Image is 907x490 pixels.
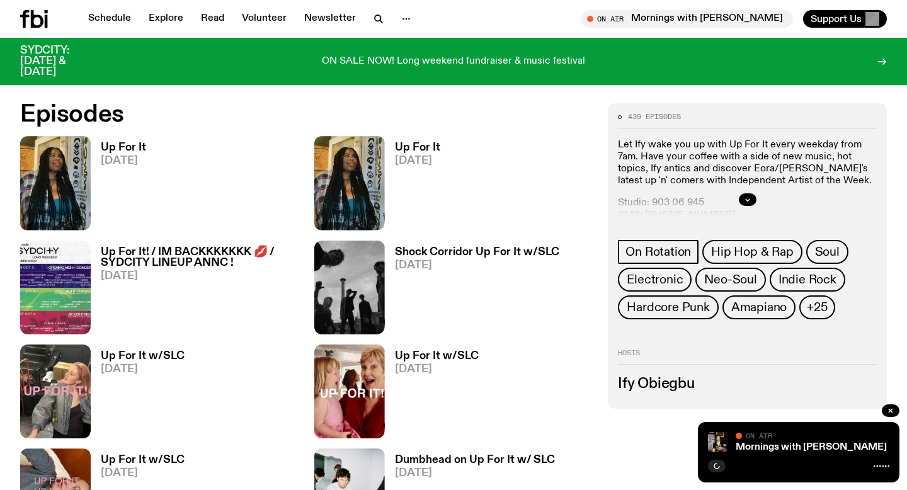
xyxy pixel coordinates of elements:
img: Ify - a Brown Skin girl with black braided twists, looking up to the side with her tongue stickin... [20,136,91,230]
h3: Dumbhead on Up For It w/ SLC [395,455,555,465]
a: Electronic [618,268,692,292]
h3: SYDCITY: [DATE] & [DATE] [20,45,101,77]
h3: Up For It! / IM BACKKKKKKK 💋 / SYDCITY LINEUP ANNC ! [101,247,299,268]
span: Indie Rock [779,273,836,287]
a: Up For It! / IM BACKKKKKKK 💋 / SYDCITY LINEUP ANNC ![DATE] [91,247,299,334]
span: [DATE] [395,364,479,375]
span: On Air [746,431,772,440]
a: Indie Rock [770,268,845,292]
a: Volunteer [234,10,294,28]
a: Explore [141,10,191,28]
span: 439 episodes [628,113,681,120]
a: Schedule [81,10,139,28]
span: Amapiano [731,300,787,314]
span: Hip Hop & Rap [711,245,793,259]
span: Support Us [811,13,862,25]
span: Neo-Soul [704,273,756,287]
a: Mornings with [PERSON_NAME] [736,442,887,452]
span: Hardcore Punk [627,300,709,314]
h3: Up For It [101,142,146,153]
h3: Up For It w/SLC [101,351,185,362]
span: [DATE] [395,260,559,271]
button: Support Us [803,10,887,28]
a: Read [193,10,232,28]
a: Hip Hop & Rap [702,240,802,264]
a: Shock Corridor Up For It w/SLC[DATE] [385,247,559,334]
a: Up For It[DATE] [385,142,440,230]
a: Newsletter [297,10,363,28]
a: Hardcore Punk [618,295,718,319]
span: Soul [815,245,840,259]
a: Up For It w/SLC[DATE] [385,351,479,438]
span: On Rotation [625,245,691,259]
span: [DATE] [395,468,555,479]
p: ON SALE NOW! Long weekend fundraiser & music festival [322,56,585,67]
h3: Up For It [395,142,440,153]
img: Sam blankly stares at the camera, brightly lit by a camera flash wearing a hat collared shirt and... [708,432,728,452]
span: [DATE] [395,156,440,166]
a: Up For It w/SLC[DATE] [91,351,185,438]
h3: Up For It w/SLC [395,351,479,362]
span: Electronic [627,273,683,287]
h3: Ify Obiegbu [618,377,877,391]
a: On Rotation [618,240,699,264]
a: Neo-Soul [695,268,765,292]
a: Amapiano [722,295,796,319]
h3: Shock Corridor Up For It w/SLC [395,247,559,258]
span: [DATE] [101,468,185,479]
a: Up For It[DATE] [91,142,146,230]
h3: Up For It w/SLC [101,455,185,465]
span: [DATE] [101,271,299,282]
span: +25 [807,300,827,314]
a: Soul [806,240,848,264]
img: shock corridor 4 SLC [314,241,385,334]
h2: Episodes [20,103,593,126]
img: Ify - a Brown Skin girl with black braided twists, looking up to the side with her tongue stickin... [314,136,385,230]
p: Let Ify wake you up with Up For It every weekday from 7am. Have your coffee with a side of new mu... [618,139,877,188]
span: [DATE] [101,364,185,375]
button: On AirMornings with [PERSON_NAME] [581,10,793,28]
span: [DATE] [101,156,146,166]
h2: Hosts [618,350,877,365]
button: +25 [799,295,835,319]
